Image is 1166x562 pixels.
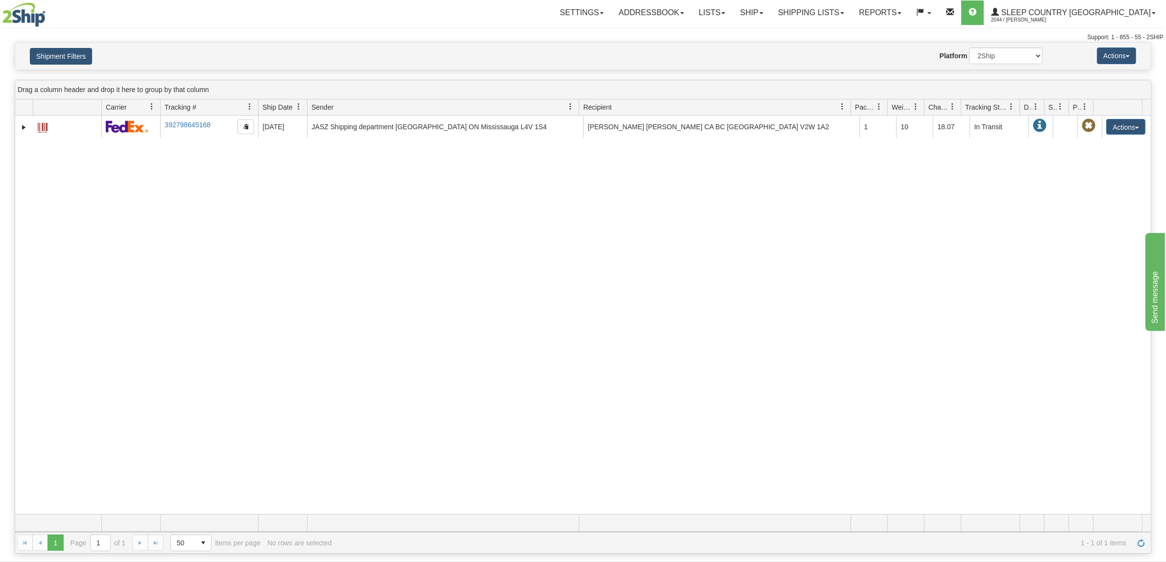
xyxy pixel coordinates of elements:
span: Shipment Issues [1048,102,1057,112]
span: Charge [928,102,949,112]
td: [DATE] [258,116,307,138]
a: Recipient filter column settings [834,98,851,115]
span: 1 - 1 of 1 items [338,539,1126,547]
div: Send message [7,6,91,18]
span: Pickup Not Assigned [1082,119,1095,133]
td: In Transit [970,116,1028,138]
td: [PERSON_NAME] [PERSON_NAME] CA BC [GEOGRAPHIC_DATA] V2W 1A2 [583,116,859,138]
td: 18.07 [933,116,970,138]
td: 1 [859,116,896,138]
a: Shipping lists [771,0,852,25]
a: Expand [19,122,29,132]
span: Page sizes drop down [170,535,212,551]
span: 50 [177,538,190,548]
div: grid grouping header [15,80,1151,99]
button: Copy to clipboard [238,119,254,134]
a: Addressbook [611,0,691,25]
a: Tracking Status filter column settings [1003,98,1020,115]
a: Pickup Status filter column settings [1076,98,1093,115]
span: Tracking Status [965,102,1008,112]
span: Tracking # [165,102,196,112]
a: Weight filter column settings [907,98,924,115]
a: Ship [733,0,770,25]
span: Page 1 [48,535,63,550]
a: Tracking # filter column settings [241,98,258,115]
span: Carrier [106,102,127,112]
div: No rows are selected [267,539,332,547]
span: Pickup Status [1073,102,1081,112]
iframe: chat widget [1143,231,1165,331]
span: Packages [855,102,876,112]
a: Label [38,118,48,134]
a: Refresh [1133,535,1149,550]
span: Sender [311,102,333,112]
a: Charge filter column settings [944,98,961,115]
a: Ship Date filter column settings [290,98,307,115]
td: JASZ Shipping department [GEOGRAPHIC_DATA] ON Mississauga L4V 1S4 [307,116,583,138]
input: Page 1 [91,535,110,551]
button: Actions [1106,119,1145,135]
span: Sleep Country [GEOGRAPHIC_DATA] [999,8,1151,17]
td: 10 [896,116,933,138]
span: 2044 / [PERSON_NAME] [991,15,1065,25]
span: Page of 1 [71,535,126,551]
button: Actions [1097,47,1136,64]
span: Weight [892,102,912,112]
a: Delivery Status filter column settings [1027,98,1044,115]
label: Platform [940,51,968,61]
a: Reports [852,0,909,25]
span: Recipient [583,102,612,112]
a: Settings [552,0,611,25]
div: Support: 1 - 855 - 55 - 2SHIP [2,33,1164,42]
img: 2 - FedEx Express® [106,120,148,133]
a: Sender filter column settings [562,98,579,115]
a: Shipment Issues filter column settings [1052,98,1069,115]
button: Shipment Filters [30,48,92,65]
a: 392798645168 [165,121,210,129]
span: select [195,535,211,551]
a: Sleep Country [GEOGRAPHIC_DATA] 2044 / [PERSON_NAME] [984,0,1163,25]
img: logo2044.jpg [2,2,46,27]
span: items per page [170,535,261,551]
span: Ship Date [262,102,292,112]
a: Lists [691,0,733,25]
span: In Transit [1033,119,1047,133]
span: Delivery Status [1024,102,1032,112]
a: Packages filter column settings [871,98,887,115]
a: Carrier filter column settings [143,98,160,115]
